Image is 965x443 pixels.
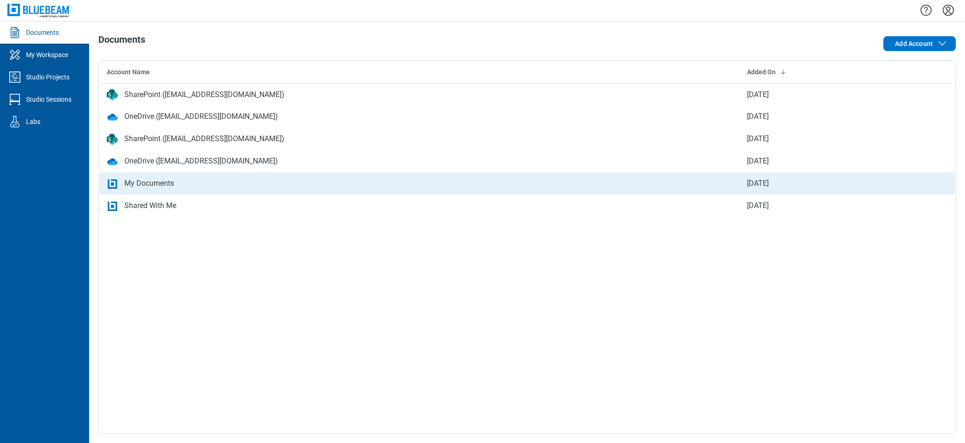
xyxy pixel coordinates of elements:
[124,89,284,100] div: SharePoint ([EMAIL_ADDRESS][DOMAIN_NAME])
[124,133,284,144] div: SharePoint ([EMAIL_ADDRESS][DOMAIN_NAME])
[941,2,956,18] button: Settings
[740,172,911,195] td: [DATE]
[740,195,911,217] td: [DATE]
[740,128,911,150] td: [DATE]
[124,156,278,167] div: OneDrive ([EMAIL_ADDRESS][DOMAIN_NAME])
[7,25,22,40] svg: Documents
[26,28,59,37] div: Documents
[26,50,68,59] div: My Workspace
[98,34,145,49] h1: Documents
[26,95,71,104] div: Studio Sessions
[99,61,955,217] table: bb-data-table
[883,36,956,51] button: Add Account
[26,72,70,82] div: Studio Projects
[7,92,22,107] svg: Studio Sessions
[124,200,176,211] div: Shared With Me
[740,150,911,172] td: [DATE]
[747,67,903,77] div: Added On
[124,111,278,122] div: OneDrive ([EMAIL_ADDRESS][DOMAIN_NAME])
[7,4,71,17] img: Bluebeam, Inc.
[740,105,911,128] td: [DATE]
[124,178,174,189] div: My Documents
[895,39,933,48] span: Add Account
[7,47,22,62] svg: My Workspace
[7,70,22,85] svg: Studio Projects
[740,83,911,105] td: [DATE]
[7,114,22,129] svg: Labs
[26,117,40,126] div: Labs
[107,67,732,77] div: Account Name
